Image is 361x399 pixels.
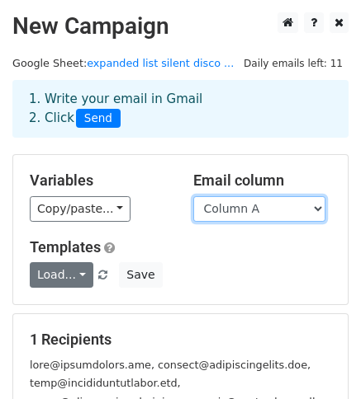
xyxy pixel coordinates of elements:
div: Chat-Widget [278,320,361,399]
a: Daily emails left: 11 [238,57,349,69]
h5: Variables [30,171,169,190]
small: Google Sheet: [12,57,234,69]
div: 1. Write your email in Gmail 2. Click [17,90,344,128]
a: Templates [30,238,101,256]
a: expanded list silent disco ... [87,57,234,69]
a: Copy/paste... [30,196,131,222]
h5: Email column [193,171,332,190]
h2: New Campaign [12,12,349,40]
span: Send [76,109,121,129]
iframe: Chat Widget [278,320,361,399]
button: Save [119,262,162,288]
span: Daily emails left: 11 [238,54,349,73]
h5: 1 Recipients [30,331,331,349]
a: Load... [30,262,93,288]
